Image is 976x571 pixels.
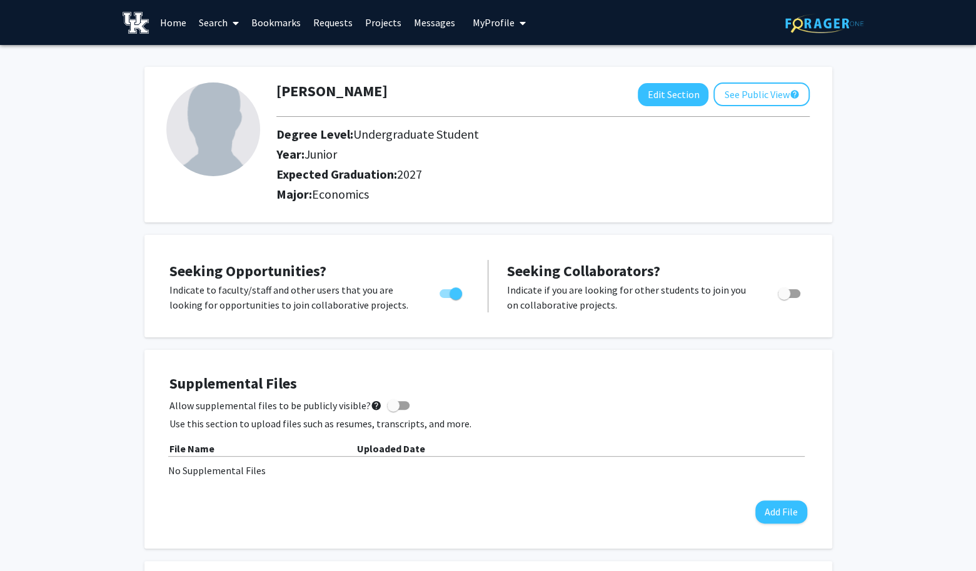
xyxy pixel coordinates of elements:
p: Use this section to upload files such as resumes, transcripts, and more. [169,416,807,431]
span: Junior [304,146,337,162]
b: File Name [169,442,214,455]
div: No Supplemental Files [168,463,808,478]
button: Add File [755,500,807,524]
h2: Year: [276,147,723,162]
span: Seeking Opportunities? [169,261,326,281]
h2: Major: [276,187,810,202]
a: Requests [307,1,359,44]
h2: Degree Level: [276,127,723,142]
mat-icon: help [371,398,382,413]
button: See Public View [713,82,810,106]
span: Undergraduate Student [353,126,479,142]
iframe: Chat [9,515,53,562]
b: Uploaded Date [357,442,425,455]
a: Projects [359,1,408,44]
img: ForagerOne Logo [785,14,863,33]
a: Messages [408,1,461,44]
button: Edit Section [638,83,708,106]
div: Toggle [773,282,807,301]
span: My Profile [473,16,515,29]
mat-icon: help [789,87,799,102]
span: 2027 [397,166,422,182]
h1: [PERSON_NAME] [276,82,388,101]
h2: Expected Graduation: [276,167,723,182]
a: Search [193,1,245,44]
span: Seeking Collaborators? [507,261,660,281]
div: Toggle [435,282,469,301]
span: Economics [312,186,369,202]
img: Profile Picture [166,82,260,176]
h4: Supplemental Files [169,375,807,393]
p: Indicate to faculty/staff and other users that you are looking for opportunities to join collabor... [169,282,416,312]
span: Allow supplemental files to be publicly visible? [169,398,382,413]
a: Home [154,1,193,44]
a: Bookmarks [245,1,307,44]
img: University of Kentucky Logo [123,12,149,34]
p: Indicate if you are looking for other students to join you on collaborative projects. [507,282,754,312]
